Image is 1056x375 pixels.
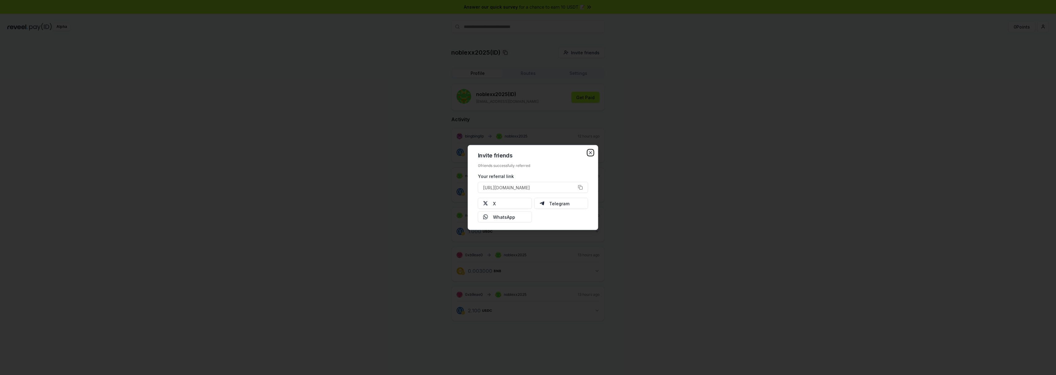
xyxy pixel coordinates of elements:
img: Telegram [539,201,544,206]
button: Telegram [534,198,588,209]
img: X [483,201,488,206]
img: Whatsapp [483,215,488,219]
span: [URL][DOMAIN_NAME] [483,184,530,191]
button: X [478,198,532,209]
div: Your referral link [478,173,588,180]
button: WhatsApp [478,211,532,222]
button: [URL][DOMAIN_NAME] [478,182,588,193]
h2: Invite friends [478,153,588,158]
div: 0 friends successfully referred [478,163,588,168]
